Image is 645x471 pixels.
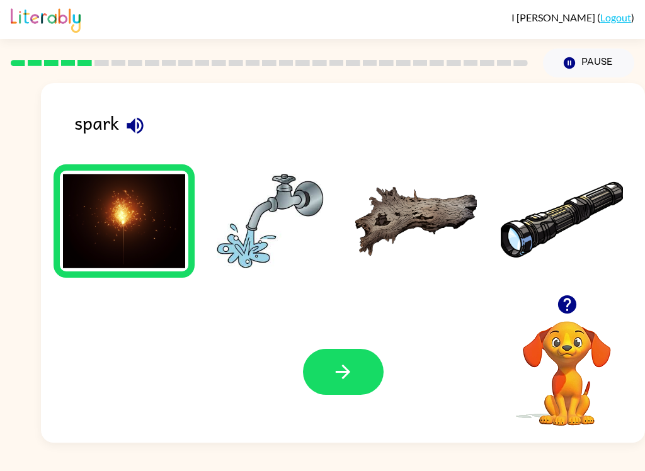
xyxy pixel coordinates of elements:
[63,174,185,268] img: Answer choice 1
[543,48,634,77] button: Pause
[511,11,597,23] span: I [PERSON_NAME]
[11,5,81,33] img: Literably
[504,302,630,428] video: Your browser must support playing .mp4 files to use Literably. Please try using another browser.
[74,108,645,148] div: spark
[355,174,477,268] img: Answer choice 3
[209,174,331,268] img: Answer choice 2
[501,174,623,268] img: Answer choice 4
[511,11,634,23] div: ( )
[600,11,631,23] a: Logout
